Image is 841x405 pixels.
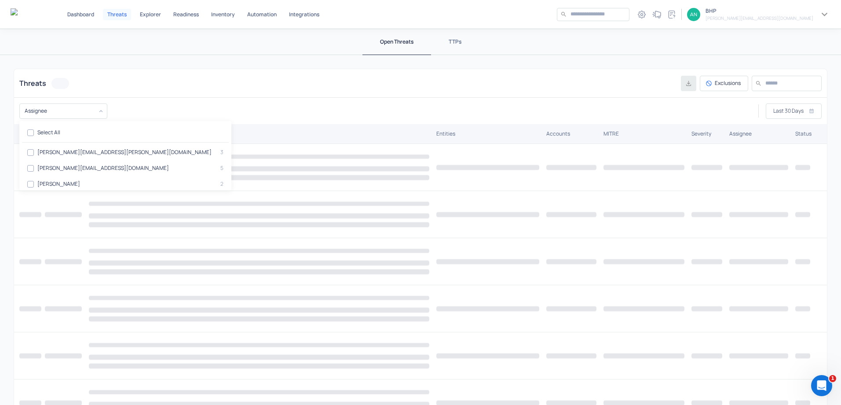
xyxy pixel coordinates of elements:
p: Select All [37,129,223,136]
p: 5 [220,164,223,172]
p: [PERSON_NAME][EMAIL_ADDRESS][PERSON_NAME][DOMAIN_NAME] [37,148,212,156]
p: [PERSON_NAME][EMAIL_ADDRESS][DOMAIN_NAME] [37,164,212,172]
p: 2 [220,180,223,188]
p: 3 [220,148,223,156]
span: 1 [829,375,836,382]
iframe: Intercom live chat [811,375,832,396]
p: [PERSON_NAME] [37,180,212,188]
